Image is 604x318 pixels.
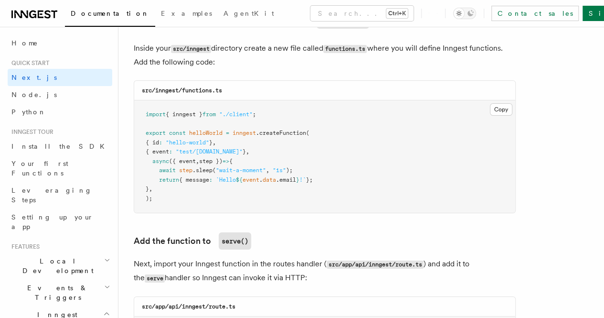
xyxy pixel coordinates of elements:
[145,274,165,283] code: serve
[179,176,209,183] span: { message
[490,103,512,116] button: Copy
[306,176,313,183] span: };
[212,139,216,146] span: ,
[11,186,92,204] span: Leveraging Steps
[8,279,112,306] button: Events & Triggers
[189,130,223,136] span: helloWorld
[229,158,233,164] span: {
[142,87,222,94] code: src/inngest/functions.ts
[8,103,112,121] a: Python
[199,158,223,164] span: step })
[171,45,211,53] code: src/inngest
[8,128,53,136] span: Inngest tour
[149,186,152,192] span: ,
[8,34,112,52] a: Home
[146,195,152,202] span: );
[263,176,276,183] span: data
[8,252,112,279] button: Local Development
[134,42,516,69] p: Inside your directory create a new file called where you will define Inngest functions. Add the f...
[8,155,112,182] a: Your first Functions
[192,167,212,174] span: .sleep
[276,176,296,183] span: .email
[327,261,424,269] code: src/app/api/inngest/route.ts
[159,176,179,183] span: return
[8,182,112,208] a: Leveraging Steps
[65,3,155,27] a: Documentation
[161,10,212,17] span: Examples
[11,91,57,99] span: Node.js
[146,186,149,192] span: }
[8,138,112,155] a: Install the SDK
[11,38,38,48] span: Home
[8,243,40,251] span: Features
[216,167,266,174] span: "wait-a-moment"
[11,160,68,177] span: Your first Functions
[8,283,104,302] span: Events & Triggers
[8,256,104,275] span: Local Development
[299,176,306,183] span: !`
[219,111,253,118] span: "./client"
[176,148,243,155] span: "test/[DOMAIN_NAME]"
[219,232,251,250] code: serve()
[202,111,216,118] span: from
[218,3,280,26] a: AgentKit
[11,74,57,81] span: Next.js
[146,130,166,136] span: export
[243,176,259,183] span: event
[246,148,249,155] span: ,
[8,86,112,103] a: Node.js
[266,167,269,174] span: ,
[323,45,367,53] code: functions.ts
[11,143,110,150] span: Install the SDK
[209,176,212,183] span: :
[169,130,186,136] span: const
[286,167,293,174] span: );
[146,139,159,146] span: { id
[134,232,251,250] a: Add the function toserve()
[273,167,286,174] span: "1s"
[166,111,202,118] span: { inngest }
[152,158,169,164] span: async
[310,6,413,21] button: Search...Ctrl+K
[11,108,46,116] span: Python
[155,3,218,26] a: Examples
[491,6,579,21] a: Contact sales
[386,9,408,18] kbd: Ctrl+K
[259,176,263,183] span: .
[226,130,229,136] span: =
[159,139,162,146] span: :
[146,148,169,155] span: { event
[142,303,235,310] code: src/app/api/inngest/route.ts
[166,139,209,146] span: "hello-world"
[243,148,246,155] span: }
[236,176,243,183] span: ${
[169,158,196,164] span: ({ event
[209,139,212,146] span: }
[223,10,274,17] span: AgentKit
[256,130,306,136] span: .createFunction
[159,167,176,174] span: await
[233,130,256,136] span: inngest
[8,208,112,235] a: Setting up your app
[212,167,216,174] span: (
[216,176,236,183] span: `Hello
[253,111,256,118] span: ;
[11,213,94,230] span: Setting up your app
[296,176,299,183] span: }
[8,69,112,86] a: Next.js
[306,130,309,136] span: (
[179,167,192,174] span: step
[8,59,49,67] span: Quick start
[196,158,199,164] span: ,
[169,148,172,155] span: :
[146,111,166,118] span: import
[223,158,229,164] span: =>
[134,257,516,285] p: Next, import your Inngest function in the routes handler ( ) and add it to the handler so Inngest...
[71,10,149,17] span: Documentation
[453,8,476,19] button: Toggle dark mode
